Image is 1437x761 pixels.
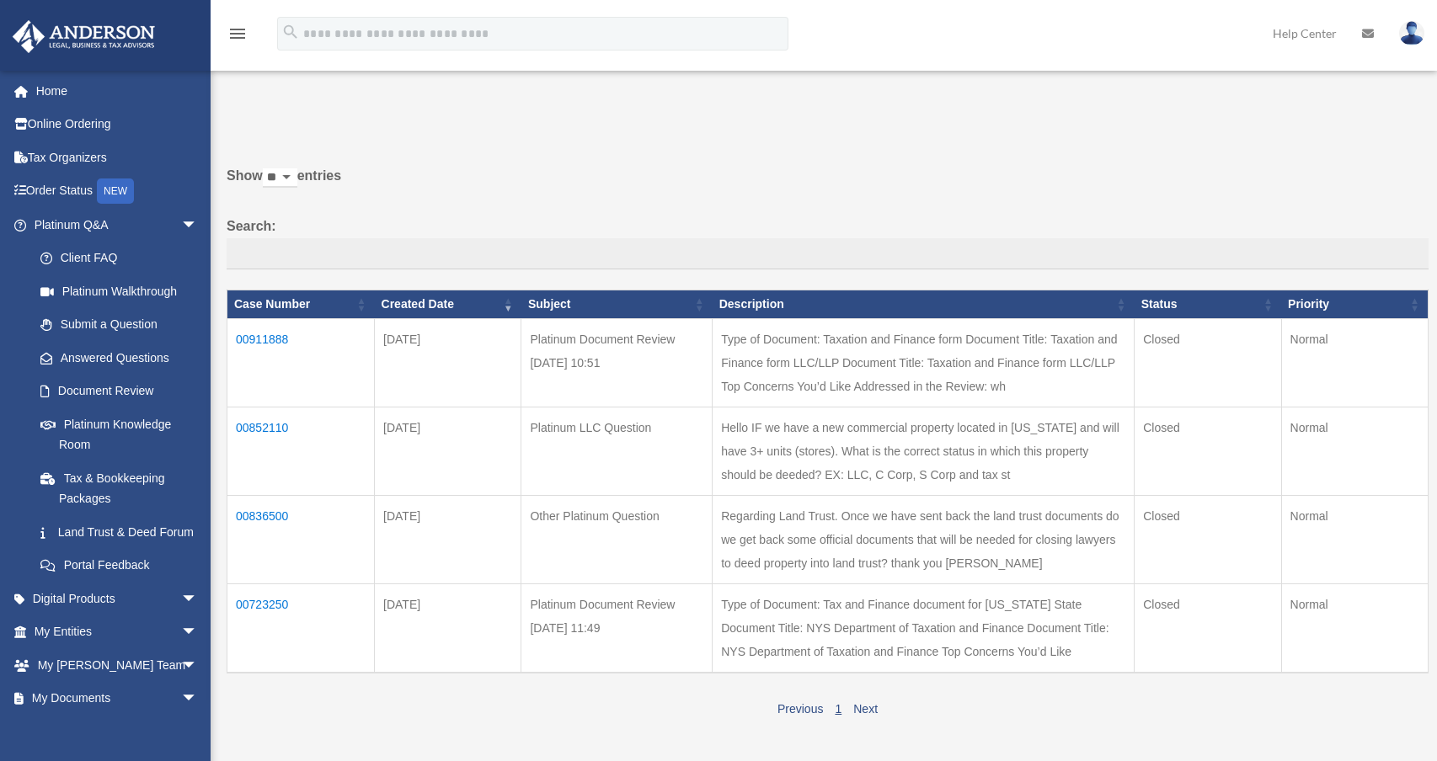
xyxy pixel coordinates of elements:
[12,615,223,649] a: My Entitiesarrow_drop_down
[521,290,713,319] th: Subject: activate to sort column ascending
[24,461,215,515] a: Tax & Bookkeeping Packages
[521,407,713,496] td: Platinum LLC Question
[227,407,375,496] td: 00852110
[375,407,521,496] td: [DATE]
[24,515,215,549] a: Land Trust & Deed Forum
[1399,21,1424,45] img: User Pic
[12,208,215,242] a: Platinum Q&Aarrow_drop_down
[1281,290,1428,319] th: Priority: activate to sort column ascending
[181,208,215,242] span: arrow_drop_down
[12,648,223,682] a: My [PERSON_NAME] Teamarrow_drop_down
[521,319,713,407] td: Platinum Document Review [DATE] 10:51
[1281,584,1428,673] td: Normal
[281,23,300,41] i: search
[713,290,1135,319] th: Description: activate to sort column ascending
[777,702,823,716] a: Previous
[181,582,215,616] span: arrow_drop_down
[263,168,297,188] select: Showentries
[12,141,223,174] a: Tax Organizers
[227,290,375,319] th: Case Number: activate to sort column ascending
[227,215,1429,270] label: Search:
[1135,496,1281,584] td: Closed
[24,549,215,583] a: Portal Feedback
[1281,319,1428,407] td: Normal
[24,341,206,375] a: Answered Questions
[713,496,1135,584] td: Regarding Land Trust. Once we have sent back the land trust documents do we get back some officia...
[12,682,223,716] a: My Documentsarrow_drop_down
[227,584,375,673] td: 00723250
[375,584,521,673] td: [DATE]
[227,164,1429,205] label: Show entries
[713,584,1135,673] td: Type of Document: Tax and Finance document for [US_STATE] State Document Title: NYS Department of...
[12,174,223,209] a: Order StatusNEW
[835,702,841,716] a: 1
[24,375,215,408] a: Document Review
[1281,496,1428,584] td: Normal
[521,496,713,584] td: Other Platinum Question
[375,496,521,584] td: [DATE]
[713,319,1135,407] td: Type of Document: Taxation and Finance form Document Title: Taxation and Finance form LLC/LLP Doc...
[24,407,215,461] a: Platinum Knowledge Room
[12,108,223,141] a: Online Ordering
[24,274,215,308] a: Platinum Walkthrough
[181,615,215,650] span: arrow_drop_down
[227,319,375,407] td: 00911888
[375,319,521,407] td: [DATE]
[853,702,878,716] a: Next
[97,178,134,204] div: NEW
[375,290,521,319] th: Created Date: activate to sort column ascending
[1281,407,1428,496] td: Normal
[24,308,215,342] a: Submit a Question
[227,29,248,44] a: menu
[181,682,215,716] span: arrow_drop_down
[521,584,713,673] td: Platinum Document Review [DATE] 11:49
[12,582,223,615] a: Digital Productsarrow_drop_down
[1135,407,1281,496] td: Closed
[713,407,1135,496] td: Hello IF we have a new commercial property located in [US_STATE] and will have 3+ units (stores)....
[227,238,1429,270] input: Search:
[227,24,248,44] i: menu
[8,20,160,53] img: Anderson Advisors Platinum Portal
[181,648,215,683] span: arrow_drop_down
[227,496,375,584] td: 00836500
[24,242,215,275] a: Client FAQ
[12,74,223,108] a: Home
[1135,290,1281,319] th: Status: activate to sort column ascending
[1135,319,1281,407] td: Closed
[1135,584,1281,673] td: Closed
